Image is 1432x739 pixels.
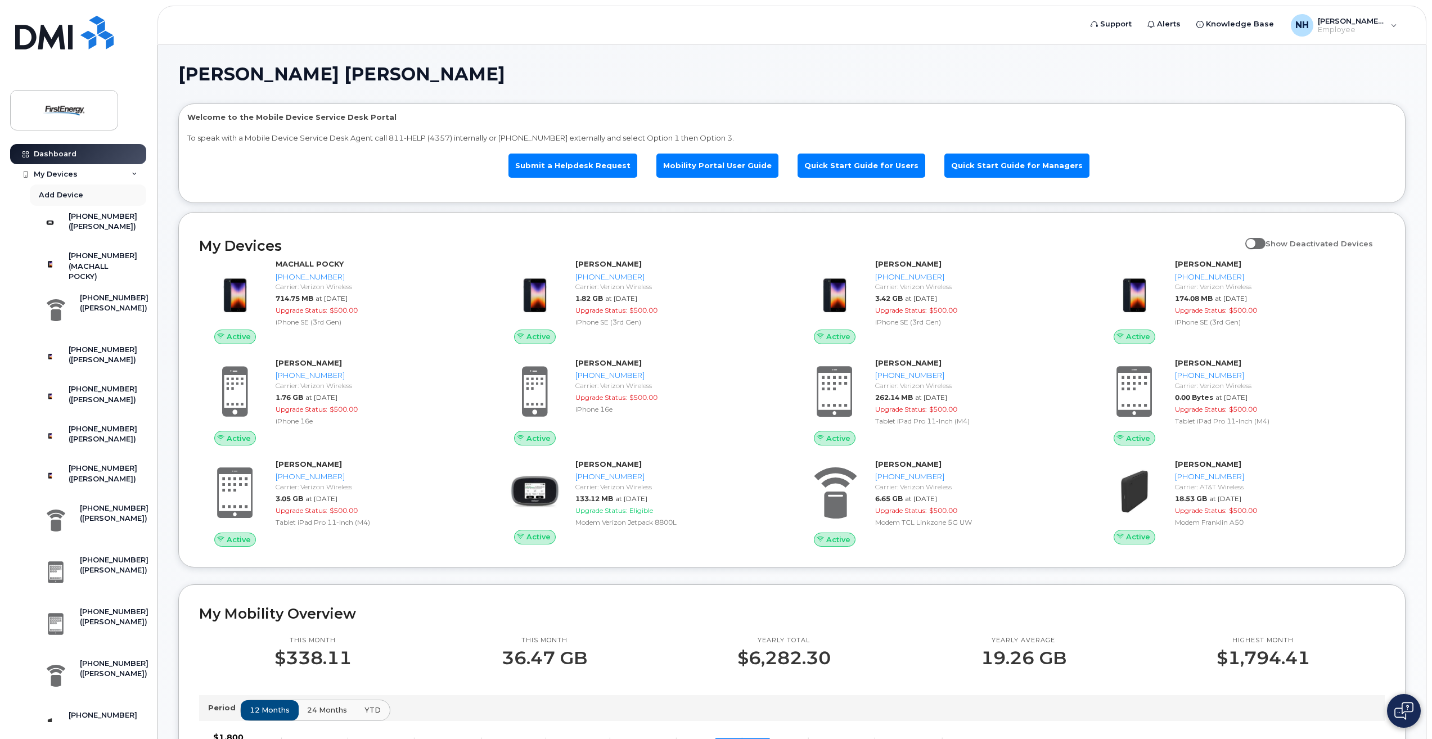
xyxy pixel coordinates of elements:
[1126,433,1150,444] span: Active
[276,393,303,402] span: 1.76 GB
[575,272,781,282] div: [PHONE_NUMBER]
[575,259,642,268] strong: [PERSON_NAME]
[1215,294,1247,303] span: at [DATE]
[1175,370,1380,381] div: [PHONE_NUMBER]
[905,294,937,303] span: at [DATE]
[826,331,850,342] span: Active
[656,154,778,178] a: Mobility Portal User Guide
[1175,358,1241,367] strong: [PERSON_NAME]
[875,494,903,503] span: 6.65 GB
[575,381,781,390] div: Carrier: Verizon Wireless
[307,705,347,715] span: 24 months
[915,393,947,402] span: at [DATE]
[799,259,1085,344] a: Active[PERSON_NAME][PHONE_NUMBER]Carrier: Verizon Wireless3.42 GBat [DATE]Upgrade Status:$500.00i...
[944,154,1089,178] a: Quick Start Guide for Managers
[1175,306,1227,314] span: Upgrade Status:
[575,506,627,515] span: Upgrade Status:
[227,534,251,545] span: Active
[508,154,637,178] a: Submit a Helpdesk Request
[1107,465,1161,519] img: image20231002-3703462-1vzb8k.jpeg
[276,482,481,492] div: Carrier: Verizon Wireless
[737,636,831,645] p: Yearly total
[276,272,481,282] div: [PHONE_NUMBER]
[276,517,481,527] div: Tablet iPad Pro 11-Inch (M4)
[1175,506,1227,515] span: Upgrade Status:
[1217,636,1310,645] p: Highest month
[1175,282,1380,291] div: Carrier: Verizon Wireless
[364,705,381,715] span: YTD
[305,393,337,402] span: at [DATE]
[1215,393,1248,402] span: at [DATE]
[208,702,240,713] p: Period
[875,506,927,515] span: Upgrade Status:
[575,494,613,503] span: 133.12 MB
[1175,494,1207,503] span: 18.53 GB
[1175,517,1380,527] div: Modem Franklin A50
[826,534,850,545] span: Active
[276,506,327,515] span: Upgrade Status:
[227,433,251,444] span: Active
[575,517,781,527] div: Modem Verizon Jetpack 8800L
[575,459,642,468] strong: [PERSON_NAME]
[526,331,551,342] span: Active
[1266,239,1373,248] span: Show Deactivated Devices
[499,358,785,445] a: Active[PERSON_NAME][PHONE_NUMBER]Carrier: Verizon WirelessUpgrade Status:$500.00iPhone 16e
[330,506,358,515] span: $500.00
[1098,259,1385,344] a: Active[PERSON_NAME][PHONE_NUMBER]Carrier: Verizon Wireless174.08 MBat [DATE]Upgrade Status:$500.0...
[575,482,781,492] div: Carrier: Verizon Wireless
[526,433,551,444] span: Active
[1217,648,1310,668] p: $1,794.41
[1175,393,1213,402] span: 0.00 Bytes
[875,259,942,268] strong: [PERSON_NAME]
[1209,494,1241,503] span: at [DATE]
[799,358,1085,445] a: Active[PERSON_NAME][PHONE_NUMBER]Carrier: Verizon Wireless262.14 MBat [DATE]Upgrade Status:$500.0...
[178,66,505,83] span: [PERSON_NAME] [PERSON_NAME]
[276,282,481,291] div: Carrier: Verizon Wireless
[929,306,957,314] span: $500.00
[875,393,913,402] span: 262.14 MB
[276,370,481,381] div: [PHONE_NUMBER]
[330,405,358,413] span: $500.00
[499,259,785,344] a: Active[PERSON_NAME][PHONE_NUMBER]Carrier: Verizon Wireless1.82 GBat [DATE]Upgrade Status:$500.00i...
[1175,416,1380,426] div: Tablet iPad Pro 11-Inch (M4)
[575,317,781,327] div: iPhone SE (3rd Gen)
[575,294,603,303] span: 1.82 GB
[799,459,1085,547] a: Active[PERSON_NAME][PHONE_NUMBER]Carrier: Verizon Wireless6.65 GBat [DATE]Upgrade Status:$500.00M...
[808,264,862,318] img: image20231002-3703462-1angbar.jpeg
[575,282,781,291] div: Carrier: Verizon Wireless
[274,648,352,668] p: $338.11
[798,154,925,178] a: Quick Start Guide for Users
[187,133,1397,143] p: To speak with a Mobile Device Service Desk Agent call 811-HELP (4357) internally or [PHONE_NUMBER...
[1175,459,1241,468] strong: [PERSON_NAME]
[929,405,957,413] span: $500.00
[276,459,342,468] strong: [PERSON_NAME]
[575,404,781,414] div: iPhone 16e
[875,370,1080,381] div: [PHONE_NUMBER]
[929,506,957,515] span: $500.00
[227,331,251,342] span: Active
[981,648,1066,668] p: 19.26 GB
[199,358,485,445] a: Active[PERSON_NAME][PHONE_NUMBER]Carrier: Verizon Wireless1.76 GBat [DATE]Upgrade Status:$500.00i...
[1229,405,1257,413] span: $500.00
[1175,259,1241,268] strong: [PERSON_NAME]
[274,636,352,645] p: This month
[575,306,627,314] span: Upgrade Status:
[875,282,1080,291] div: Carrier: Verizon Wireless
[1229,506,1257,515] span: $500.00
[1126,331,1150,342] span: Active
[199,259,485,344] a: ActiveMACHALL POCKY[PHONE_NUMBER]Carrier: Verizon Wireless714.75 MBat [DATE]Upgrade Status:$500.0...
[316,294,348,303] span: at [DATE]
[875,381,1080,390] div: Carrier: Verizon Wireless
[187,112,1397,123] p: Welcome to the Mobile Device Service Desk Portal
[276,381,481,390] div: Carrier: Verizon Wireless
[1175,482,1380,492] div: Carrier: AT&T Wireless
[276,358,342,367] strong: [PERSON_NAME]
[276,259,344,268] strong: MACHALL POCKY
[276,405,327,413] span: Upgrade Status:
[875,294,903,303] span: 3.42 GB
[1175,294,1213,303] span: 174.08 MB
[276,294,313,303] span: 714.75 MB
[875,459,942,468] strong: [PERSON_NAME]
[737,648,831,668] p: $6,282.30
[1175,317,1380,327] div: iPhone SE (3rd Gen)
